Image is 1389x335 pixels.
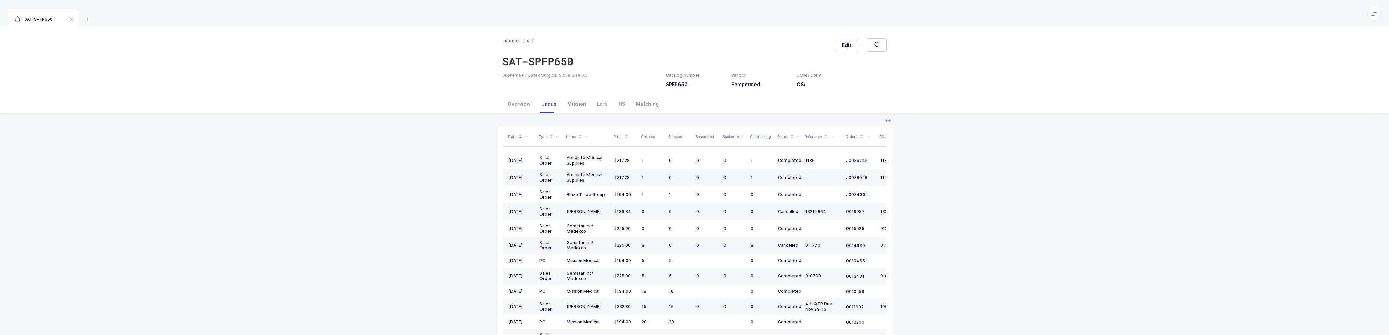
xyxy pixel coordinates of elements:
[642,175,663,180] div: 1
[750,134,773,139] div: Outstanding
[805,131,841,142] div: Reference
[630,95,664,113] div: Matching
[642,273,663,279] div: 5
[502,72,658,78] div: Supreme PF Latex Surgical Glove Size 6.5
[880,131,903,142] div: PO#
[846,289,864,294] span: 0010259
[567,319,609,325] div: Mission Medical
[880,226,894,231] span: 012191
[613,95,630,113] div: HS
[614,319,631,325] span: 194.00
[778,209,800,214] div: Cancelled
[835,39,858,52] button: Edit
[539,240,561,251] div: Sales Order
[880,209,901,214] span: 13214864
[751,258,773,263] div: 0
[696,273,718,279] div: 0
[880,243,895,248] span: 011770
[846,274,864,279] span: 0013431
[642,258,663,263] div: 5
[805,243,841,248] div: 011770
[508,304,534,309] div: [DATE]
[567,304,609,309] div: [PERSON_NAME]
[508,158,534,163] div: [DATE]
[614,304,631,309] span: 232.80
[539,271,561,281] div: Sales Order
[880,273,896,278] span: 010790
[592,95,613,113] div: Lots
[508,273,534,279] div: [DATE]
[567,289,609,294] div: Mission Medical
[539,155,561,166] div: Sales Order
[696,134,719,139] div: Scheduled
[614,158,630,163] span: 217.28
[778,258,800,263] div: Completed
[539,301,561,312] div: Sales Order
[508,175,534,180] div: [DATE]
[751,209,773,214] div: 0
[751,175,773,180] div: 1
[751,192,773,197] div: 0
[696,243,718,248] div: 0
[723,304,745,309] div: 0
[778,273,800,279] div: Completed
[502,95,536,113] div: Overview
[502,38,574,44] div: Product info
[842,42,851,49] span: Edit
[508,243,534,248] div: [DATE]
[846,226,864,231] span: 0015525
[669,158,691,163] div: 0
[642,319,663,325] div: 20
[641,134,664,139] div: Ordered
[508,289,534,294] div: [DATE]
[614,258,631,263] span: 194.00
[539,319,561,325] div: PO
[696,175,718,180] div: 0
[539,131,562,142] div: Type
[805,273,841,279] div: 010790
[846,304,864,310] span: 0011932
[642,226,663,231] div: 0
[614,289,631,294] span: 194.00
[567,192,609,197] div: Blaze Trade Group
[777,131,800,142] div: Status
[751,304,773,309] div: 0
[696,192,718,197] div: 0
[642,304,663,309] div: 15
[778,319,800,325] div: Completed
[778,175,800,180] div: Completed
[669,243,691,248] div: 0
[508,319,534,325] div: [DATE]
[508,192,534,197] div: [DATE]
[669,209,691,214] div: 0
[751,273,773,279] div: 0
[751,226,773,231] div: 0
[797,72,821,78] div: UOM / Conv
[614,175,630,180] span: 217.28
[778,243,800,248] div: Cancelled
[723,273,745,279] div: 0
[567,258,609,263] div: Mission Medical
[778,304,800,309] div: Completed
[642,192,663,197] div: 1
[880,158,890,163] span: 1186
[669,226,691,231] div: 0
[696,226,718,231] div: 0
[723,175,745,180] div: 0
[778,289,800,294] div: Completed
[846,158,868,163] span: J0039745
[614,226,631,231] span: 225.00
[539,289,561,294] div: PO
[778,226,800,231] div: Completed
[567,240,609,251] div: Gemstar Inc/ Medexco
[536,95,562,113] div: Janus
[846,192,868,197] span: J0034332
[778,158,800,163] div: Completed
[669,319,691,325] div: 20
[805,209,841,214] div: 13214864
[846,209,865,214] span: 0016987
[669,304,691,309] div: 15
[723,209,745,214] div: 0
[508,131,535,142] div: Date
[805,158,841,163] div: 1186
